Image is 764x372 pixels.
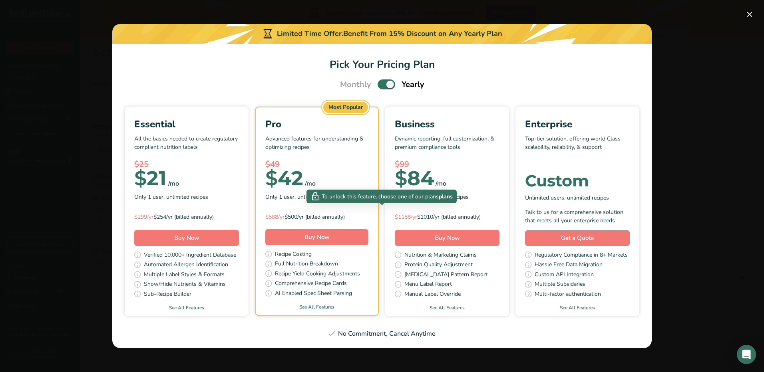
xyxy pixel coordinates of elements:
span: $299/yr [134,213,153,221]
span: Recipe Costing [275,250,312,260]
div: 42 [265,170,303,186]
a: See All Features [256,303,378,311]
p: Top-tier solution, offering world Class scalability, reliability, & support [525,135,630,158]
h1: Pick Your Pricing Plan [122,57,642,72]
span: Buy Now [435,234,460,242]
span: $ [134,166,147,190]
span: Get a Quote [561,233,594,243]
span: Protein Quality Adjustment [404,260,473,270]
p: Dynamic reporting, full customization, & premium compliance tools [395,135,499,158]
span: $1188/yr [395,213,417,221]
span: Automated Allergen Identification [144,260,228,270]
button: Buy Now [134,230,239,246]
span: Multiple Subsidaries [535,280,585,290]
div: /mo [168,179,179,188]
div: Benefit From 15% Discount on Any Yearly Plan [343,28,502,39]
span: Only 1 user, unlimited recipes [265,193,339,201]
span: Yearly [402,79,424,91]
a: See All Features [385,304,509,311]
span: Recipe Yield Cooking Adjustments [275,269,360,279]
div: Most Popular [323,102,368,113]
div: $49 [265,158,368,170]
p: Advanced features for understanding & optimizing recipes [265,135,368,158]
a: See All Features [515,304,639,311]
div: /mo [436,179,446,188]
span: Verified 10,000+ Ingredient Database [144,251,236,261]
div: $1010/yr (billed annually) [395,213,499,221]
span: Multi-factor authentication [535,290,601,300]
span: plans [439,192,453,201]
div: Open Intercom Messenger [737,345,756,364]
span: Only 1 user, unlimited recipes [134,193,208,201]
div: 84 [395,170,434,186]
span: Monthly [340,79,371,91]
div: /mo [305,179,316,188]
button: Buy Now [265,229,368,245]
span: Custom API Integration [535,270,594,280]
span: Multiple Label Styles & Formats [144,270,225,280]
span: Buy Now [304,233,330,241]
span: Sub-Recipe Builder [144,290,191,300]
div: Essential [134,117,239,131]
span: Regulatory Compliance in 8+ Markets [535,251,628,261]
div: Talk to us for a comprehensive solution that meets all your enterprise needs [525,208,630,225]
span: $588/yr [265,213,285,221]
p: All the basics needed to create regulatory compliant nutrition labels [134,135,239,158]
span: Buy Now [174,234,199,242]
div: Limited Time Offer. [112,24,652,44]
button: Buy Now [395,230,499,246]
span: AI Enabled Spec Sheet Parsing [275,289,352,299]
a: See All Features [125,304,249,311]
span: Nutrition & Marketing Claims [404,251,477,261]
div: $99 [395,158,499,170]
div: Business [395,117,499,131]
div: Enterprise [525,117,630,131]
span: Full Nutrition Breakdown [275,259,338,269]
span: Show/Hide Nutrients & Vitamins [144,280,226,290]
span: To unlock this feature, choose one of our plans [322,192,439,201]
span: Menu Label Report [404,280,452,290]
div: No Commitment, Cancel Anytime [122,329,642,338]
span: Unlimited users, unlimited recipes [525,194,609,202]
span: Comprehensive Recipe Cards [275,279,347,289]
div: $500/yr (billed annually) [265,213,368,221]
div: Pro [265,117,368,131]
span: $ [395,166,407,190]
span: Manual Label Override [404,290,461,300]
a: Get a Quote [525,230,630,246]
div: $254/yr (billed annually) [134,213,239,221]
div: 21 [134,170,167,186]
span: $ [265,166,278,190]
div: $25 [134,158,239,170]
div: Custom [525,173,630,189]
span: [MEDICAL_DATA] Pattern Report [404,270,487,280]
span: Hassle Free Data Migration [535,260,603,270]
